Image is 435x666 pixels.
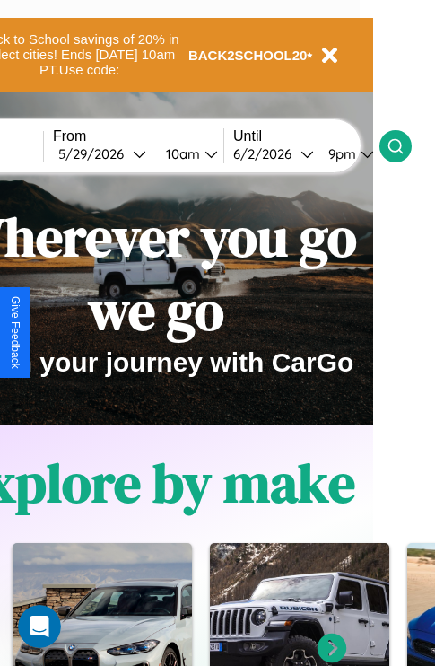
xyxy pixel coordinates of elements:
button: 9pm [314,145,379,163]
button: 10am [152,145,223,163]
iframe: Intercom live chat [18,605,61,648]
div: 5 / 29 / 2026 [58,145,133,162]
b: BACK2SCHOOL20 [188,48,308,63]
div: 9pm [319,145,361,162]
label: From [53,128,223,145]
button: 5/29/2026 [53,145,152,163]
label: Until [233,128,379,145]
div: Give Feedback [9,296,22,369]
div: 6 / 2 / 2026 [233,145,300,162]
div: 10am [157,145,204,162]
